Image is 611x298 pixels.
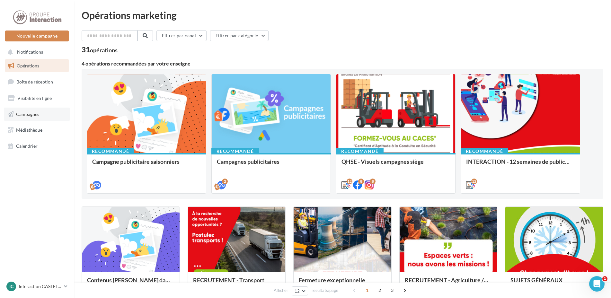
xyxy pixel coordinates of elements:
[16,111,39,117] span: Campagnes
[217,158,325,171] div: Campagnes publicitaires
[92,158,201,171] div: Campagne publicitaire saisonniers
[82,46,118,53] div: 31
[211,148,259,155] div: Recommandé
[156,30,207,41] button: Filtrer par canal
[17,63,39,68] span: Opérations
[16,127,42,133] span: Médiathèque
[274,287,288,294] span: Afficher
[510,277,598,290] div: SUJETS GÉNÉRAUX
[292,286,308,295] button: 12
[299,277,386,290] div: Fermeture exceptionnelle
[602,276,607,281] span: 1
[87,148,134,155] div: Recommandé
[17,49,43,55] span: Notifications
[370,179,376,184] div: 8
[405,277,492,290] div: RECRUTEMENT - Agriculture / Espaces verts
[362,285,372,295] span: 1
[4,59,70,73] a: Opérations
[5,31,69,41] button: Nouvelle campagne
[17,95,52,101] span: Visibilité en ligne
[336,148,384,155] div: Recommandé
[4,108,70,121] a: Campagnes
[312,287,338,294] span: résultats/page
[82,61,603,66] div: 4 opérations recommandées par votre enseigne
[341,158,450,171] div: QHSE - Visuels campagnes siège
[466,158,575,171] div: INTERACTION - 12 semaines de publication
[4,92,70,105] a: Visibilité en ligne
[82,10,603,20] div: Opérations marketing
[4,139,70,153] a: Calendrier
[347,179,352,184] div: 12
[193,277,280,290] div: RECRUTEMENT - Transport
[16,143,38,149] span: Calendrier
[387,285,397,295] span: 3
[461,148,508,155] div: Recommandé
[471,179,477,184] div: 12
[222,179,228,184] div: 2
[16,79,53,84] span: Boîte de réception
[90,47,118,53] div: opérations
[358,179,364,184] div: 8
[4,75,70,89] a: Boîte de réception
[9,283,13,290] span: IC
[19,283,61,290] p: Interaction CASTELNAU
[589,276,605,292] iframe: Intercom live chat
[210,30,269,41] button: Filtrer par catégorie
[375,285,385,295] span: 2
[87,277,174,290] div: Contenus [PERSON_NAME] dans un esprit estival
[4,123,70,137] a: Médiathèque
[295,288,300,294] span: 12
[5,280,69,293] a: IC Interaction CASTELNAU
